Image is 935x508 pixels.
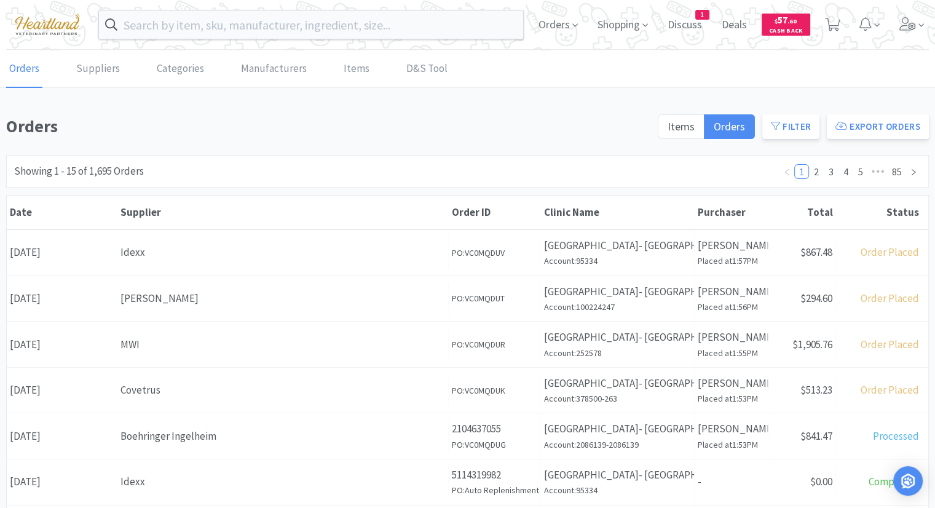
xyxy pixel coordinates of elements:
[544,438,691,451] h6: Account: 2086139-2086139
[120,382,445,399] div: Covetrus
[544,205,692,219] div: Clinic Name
[800,245,832,259] span: $867.48
[6,113,650,140] h1: Orders
[888,165,905,178] a: 85
[544,421,691,437] p: [GEOGRAPHIC_DATA]- [GEOGRAPHIC_DATA]
[120,428,445,445] div: Boehringer Ingelheim
[452,292,537,305] h6: PO: VC0MQDUT
[771,205,833,219] div: Total
[869,475,919,488] span: Completed
[824,164,838,179] li: 3
[762,114,819,139] button: Filter
[120,244,445,261] div: Idexx
[544,329,691,346] p: [GEOGRAPHIC_DATA]- [GEOGRAPHIC_DATA]
[698,474,765,490] p: -
[544,284,691,300] p: [GEOGRAPHIC_DATA]- [GEOGRAPHIC_DATA]
[868,164,888,179] span: •••
[452,246,537,260] h6: PO: VC0MQDUV
[861,245,919,259] span: Order Placed
[120,290,445,307] div: [PERSON_NAME]
[7,329,117,360] div: [DATE]
[698,346,765,360] h6: Placed at 1:55PM
[6,50,42,88] a: Orders
[775,17,778,25] span: $
[452,421,537,437] p: 2104637055
[120,474,445,490] div: Idexx
[824,165,838,178] a: 3
[7,466,117,498] div: [DATE]
[800,383,832,397] span: $513.23
[544,237,691,254] p: [GEOGRAPHIC_DATA]- [GEOGRAPHIC_DATA]
[775,14,797,26] span: 57
[7,375,117,406] div: [DATE]
[779,164,794,179] li: Previous Page
[544,467,691,483] p: [GEOGRAPHIC_DATA]- [GEOGRAPHIC_DATA]
[7,237,117,268] div: [DATE]
[698,392,765,405] h6: Placed at 1:53PM
[698,237,765,254] p: [PERSON_NAME]
[810,165,823,178] a: 2
[762,8,810,41] a: $57.60Cash Back
[403,50,451,88] a: D&S Tool
[839,165,853,178] a: 4
[714,119,745,133] span: Orders
[452,338,537,351] h6: PO: VC0MQDUR
[861,292,919,305] span: Order Placed
[7,421,117,452] div: [DATE]
[698,300,765,314] h6: Placed at 1:56PM
[873,429,919,443] span: Processed
[787,17,797,25] span: . 60
[452,467,537,483] p: 5114319982
[853,164,868,179] li: 5
[717,20,752,31] a: Deals
[154,50,207,88] a: Categories
[696,10,709,19] span: 1
[888,164,906,179] li: 85
[544,392,691,405] h6: Account: 378500-263
[809,164,824,179] li: 2
[910,169,917,176] i: icon: right
[14,163,144,180] div: Showing 1 - 15 of 1,695 Orders
[452,438,537,451] h6: PO: VC0MQDUG
[800,429,832,443] span: $841.47
[839,205,919,219] div: Status
[10,205,114,219] div: Date
[452,483,537,497] h6: PO: Auto Replenishment Order
[544,375,691,392] p: [GEOGRAPHIC_DATA]- [GEOGRAPHIC_DATA]
[906,164,921,179] li: Next Page
[544,300,691,314] h6: Account: 100224247
[861,383,919,397] span: Order Placed
[668,119,695,133] span: Items
[800,292,832,305] span: $294.60
[838,164,853,179] li: 4
[120,336,445,353] div: MWI
[794,164,809,179] li: 1
[452,384,537,397] h6: PO: VC0MQDUK
[73,50,123,88] a: Suppliers
[698,205,765,219] div: Purchaser
[544,254,691,268] h6: Account: 95334
[698,329,765,346] p: [PERSON_NAME]
[792,338,832,351] span: $1,905.76
[698,421,765,437] p: [PERSON_NAME]
[544,483,691,497] h6: Account: 95334
[783,169,791,176] i: icon: left
[795,165,808,178] a: 1
[769,28,803,36] span: Cash Back
[893,466,923,496] div: Open Intercom Messenger
[7,283,117,314] div: [DATE]
[698,438,765,451] h6: Placed at 1:53PM
[698,254,765,268] h6: Placed at 1:57PM
[99,10,523,39] input: Search by item, sku, manufacturer, ingredient, size...
[854,165,867,178] a: 5
[861,338,919,351] span: Order Placed
[120,205,446,219] div: Supplier
[810,475,832,488] span: $0.00
[544,346,691,360] h6: Account: 252578
[663,20,707,31] a: Discuss1
[452,205,538,219] div: Order ID
[6,7,89,41] img: cad7bdf275c640399d9c6e0c56f98fd2_10.png
[868,164,888,179] li: Next 5 Pages
[698,375,765,392] p: [PERSON_NAME]
[341,50,373,88] a: Items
